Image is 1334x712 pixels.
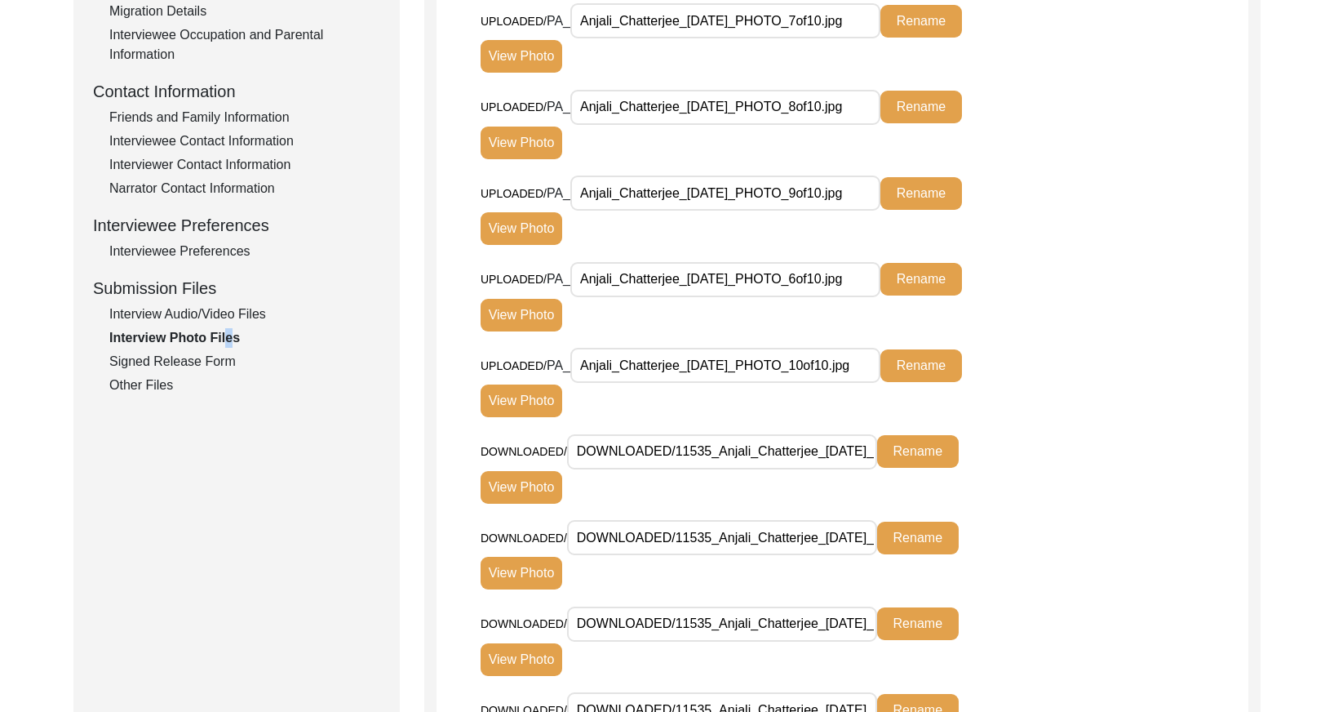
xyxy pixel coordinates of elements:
button: Rename [880,5,962,38]
button: View Photo [481,299,562,332]
div: Interviewee Preferences [93,213,380,238]
div: Interviewee Contact Information [109,131,380,151]
button: Rename [880,349,962,382]
div: Interviewee Occupation and Parental Information [109,25,380,65]
span: UPLOADED/ [481,100,547,113]
span: PA_ [547,100,570,113]
button: Rename [880,263,962,296]
span: UPLOADED/ [481,15,547,28]
span: DOWNLOADED/ [481,617,567,630]
span: PA_ [547,14,570,28]
span: PA_ [547,272,570,286]
button: Rename [880,177,962,210]
div: Interview Photo Files [109,328,380,348]
button: Rename [880,91,962,123]
div: Contact Information [93,79,380,104]
button: View Photo [481,643,562,676]
span: PA_ [547,358,570,372]
button: View Photo [481,212,562,245]
div: Interviewer Contact Information [109,155,380,175]
button: View Photo [481,127,562,159]
div: Interview Audio/Video Files [109,305,380,324]
span: DOWNLOADED/ [481,445,567,458]
div: Submission Files [93,276,380,300]
span: UPLOADED/ [481,187,547,200]
button: View Photo [481,385,562,417]
div: Friends and Family Information [109,108,380,127]
span: PA_ [547,186,570,200]
button: Rename [877,522,959,554]
span: UPLOADED/ [481,273,547,286]
div: Narrator Contact Information [109,179,380,198]
button: View Photo [481,557,562,590]
button: View Photo [481,471,562,504]
span: UPLOADED/ [481,359,547,372]
div: Signed Release Form [109,352,380,372]
div: Migration Details [109,2,380,21]
div: Other Files [109,376,380,395]
div: Interviewee Preferences [109,242,380,261]
span: DOWNLOADED/ [481,532,567,545]
button: Rename [877,435,959,468]
button: View Photo [481,40,562,73]
button: Rename [877,607,959,640]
